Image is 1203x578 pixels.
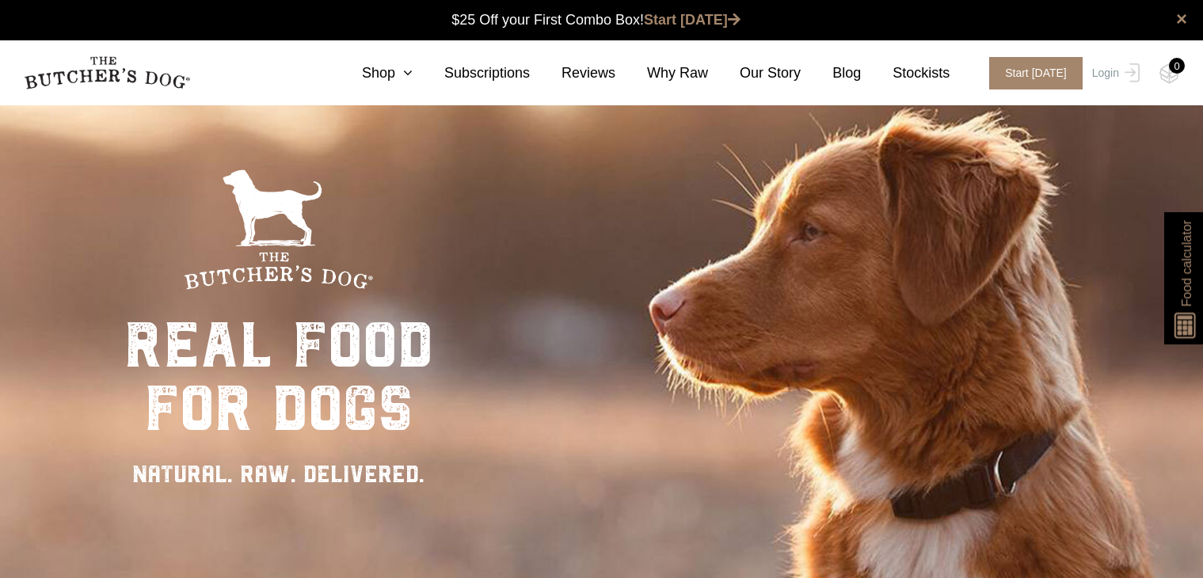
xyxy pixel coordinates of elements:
[801,63,861,84] a: Blog
[644,12,740,28] a: Start [DATE]
[973,57,1088,89] a: Start [DATE]
[330,63,413,84] a: Shop
[708,63,801,84] a: Our Story
[989,57,1083,89] span: Start [DATE]
[1088,57,1140,89] a: Login
[615,63,708,84] a: Why Raw
[124,456,433,492] div: NATURAL. RAW. DELIVERED.
[1159,63,1179,84] img: TBD_Cart-Empty.png
[413,63,530,84] a: Subscriptions
[530,63,615,84] a: Reviews
[1176,10,1187,29] a: close
[1177,220,1196,306] span: Food calculator
[124,314,433,440] div: real food for dogs
[861,63,950,84] a: Stockists
[1169,58,1185,74] div: 0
